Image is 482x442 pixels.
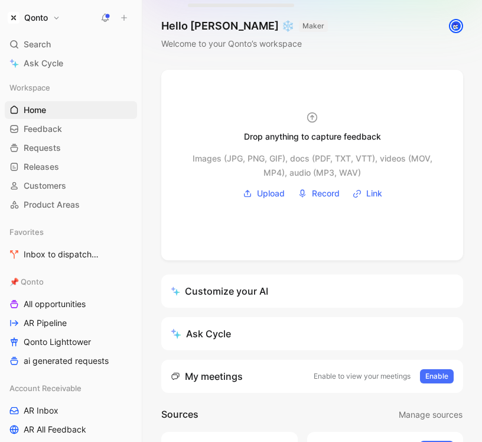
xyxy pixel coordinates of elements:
[161,275,463,308] a: Customize your AI
[5,54,137,72] a: Ask Cycle
[5,36,137,53] div: Search
[9,82,50,93] span: Workspace
[24,336,91,348] span: Qonto Lighttower
[312,186,340,201] span: Record
[161,19,328,33] h1: Hello [PERSON_NAME] ❄️
[5,402,137,420] a: AR Inbox
[161,407,198,422] h2: Sources
[9,226,44,238] span: Favorites
[24,355,109,367] span: ai generated requests
[171,284,268,298] div: Customize your AI
[161,317,463,350] button: Ask Cycle
[349,185,386,202] button: Link
[171,327,231,341] div: Ask Cycle
[24,161,59,173] span: Releases
[161,37,328,51] div: Welcome to your Qonto’s workspace
[5,314,137,332] a: AR Pipeline
[24,298,86,310] span: All opportunities
[24,199,80,211] span: Product Areas
[299,20,328,32] button: MAKER
[9,382,82,394] span: Account Receivable
[5,101,137,119] a: Home
[5,196,137,214] a: Product Areas
[24,56,63,70] span: Ask Cycle
[5,120,137,138] a: Feedback
[257,186,285,201] span: Upload
[244,130,381,144] div: Drop anything to capture feedback
[425,370,448,382] span: Enable
[185,151,439,166] div: Images (JPG, PNG, GIF), docs (PDF, TXT, VTT), videos (MOV, MP4), audio (MP3, WAV)
[8,12,19,24] img: Qonto
[5,421,137,438] a: AR All Feedback
[450,20,462,32] img: avatar
[5,273,137,291] div: 📌 Qonto
[239,185,289,202] button: Upload
[24,317,67,329] span: AR Pipeline
[24,249,110,261] span: Inbox to dispatch
[24,180,66,192] span: Customers
[24,104,46,116] span: Home
[24,424,86,435] span: AR All Feedback
[5,295,137,313] a: All opportunities
[5,333,137,351] a: Qonto Lighttower
[5,352,137,370] a: ai generated requests
[294,185,344,202] button: Record
[420,369,454,383] button: Enable
[314,370,411,382] p: Enable to view your meetings
[399,408,463,422] span: Manage sources
[5,177,137,195] a: Customers
[24,405,58,417] span: AR Inbox
[171,369,243,383] div: My meetings
[5,158,137,176] a: Releases
[5,273,137,370] div: 📌 QontoAll opportunitiesAR PipelineQonto Lighttowerai generated requests
[5,9,63,26] button: QontoQonto
[5,246,137,263] a: Inbox to dispatch🛠️ Tools
[5,223,137,241] div: Favorites
[24,142,61,154] span: Requests
[24,37,51,51] span: Search
[5,79,137,96] div: Workspace
[5,139,137,157] a: Requests
[24,12,48,23] h1: Qonto
[24,123,62,135] span: Feedback
[5,379,137,397] div: Account Receivable
[9,276,44,288] span: 📌 Qonto
[366,186,382,201] span: Link
[398,407,463,422] button: Manage sources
